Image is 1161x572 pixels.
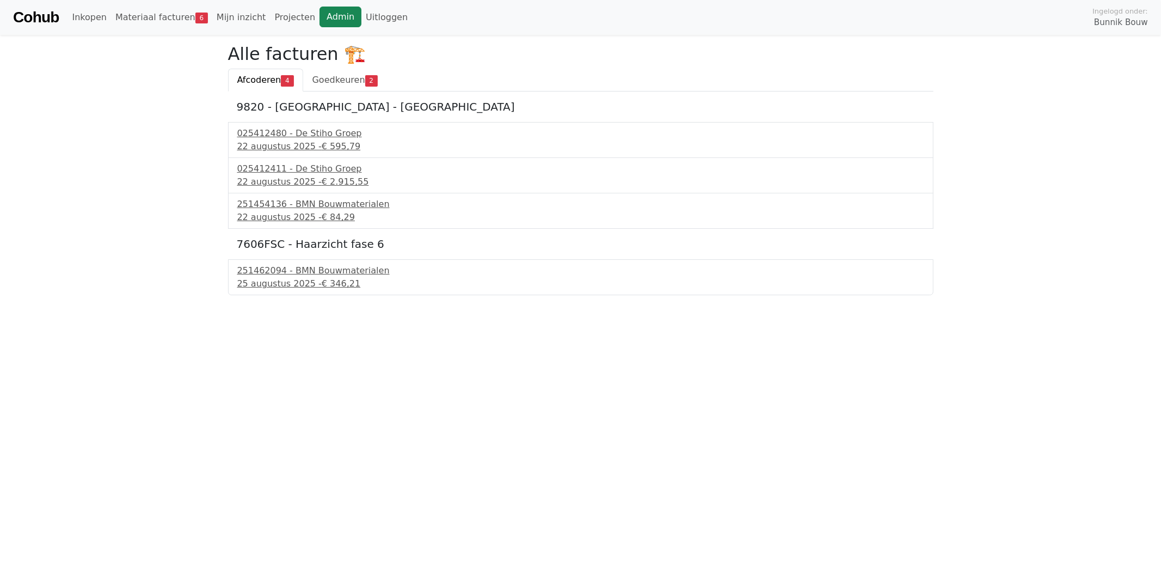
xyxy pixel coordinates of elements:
[365,75,378,86] span: 2
[237,75,281,85] span: Afcoderen
[281,75,293,86] span: 4
[322,141,360,151] span: € 595,79
[111,7,212,28] a: Materiaal facturen6
[303,69,387,92] a: Goedkeuren2
[322,177,369,187] span: € 2.915,55
[237,198,924,211] div: 251454136 - BMN Bouwmaterialen
[237,127,924,153] a: 025412480 - De Stiho Groep22 augustus 2025 -€ 595,79
[237,264,924,277] div: 251462094 - BMN Bouwmaterialen
[237,211,924,224] div: 22 augustus 2025 -
[361,7,412,28] a: Uitloggen
[237,175,924,188] div: 22 augustus 2025 -
[320,7,361,27] a: Admin
[228,44,933,64] h2: Alle facturen 🏗️
[67,7,110,28] a: Inkopen
[237,140,924,153] div: 22 augustus 2025 -
[237,238,925,251] h5: 7606FSC - Haarzicht fase 6
[13,4,59,31] a: Cohub
[270,7,320,28] a: Projecten
[237,127,924,140] div: 025412480 - De Stiho Groep
[237,264,924,290] a: 251462094 - BMN Bouwmaterialen25 augustus 2025 -€ 346,21
[237,100,925,113] h5: 9820 - [GEOGRAPHIC_DATA] - [GEOGRAPHIC_DATA]
[212,7,271,28] a: Mijn inzicht
[237,277,924,290] div: 25 augustus 2025 -
[1094,16,1148,29] span: Bunnik Bouw
[322,278,360,289] span: € 346,21
[228,69,303,92] a: Afcoderen4
[237,198,924,224] a: 251454136 - BMN Bouwmaterialen22 augustus 2025 -€ 84,29
[237,162,924,175] div: 025412411 - De Stiho Groep
[237,162,924,188] a: 025412411 - De Stiho Groep22 augustus 2025 -€ 2.915,55
[1092,6,1148,16] span: Ingelogd onder:
[195,13,208,23] span: 6
[322,212,355,222] span: € 84,29
[312,75,365,85] span: Goedkeuren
